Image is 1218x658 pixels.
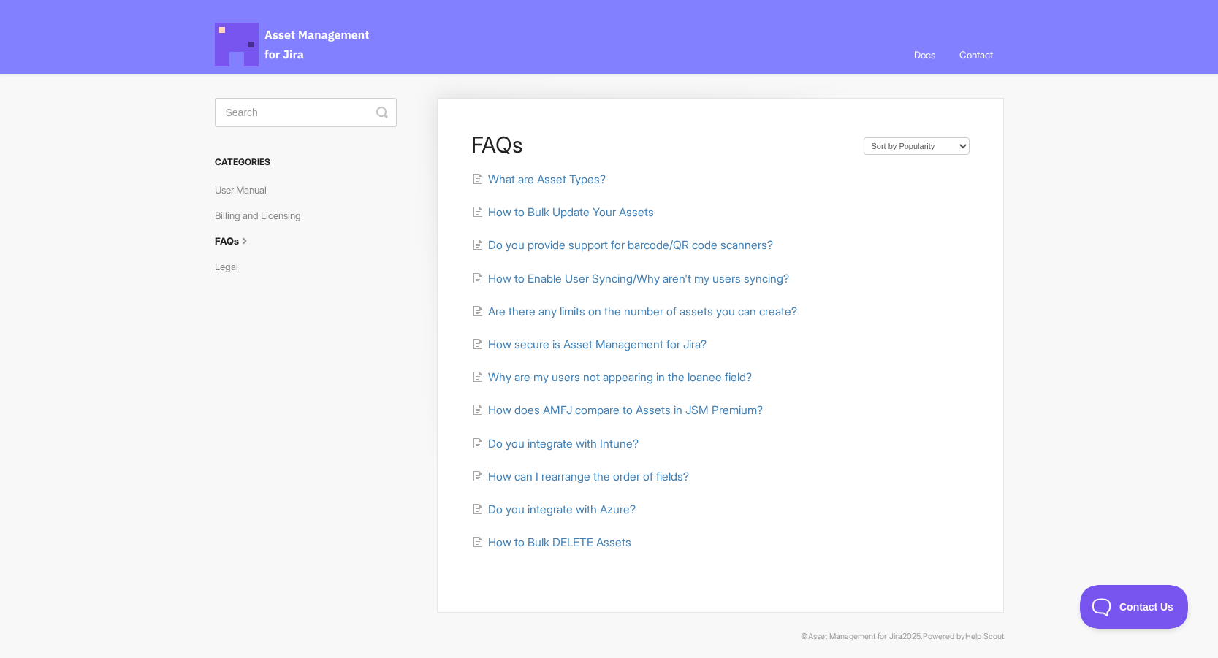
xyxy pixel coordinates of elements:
[488,337,707,351] span: How secure is Asset Management for Jira?
[472,502,636,516] a: Do you integrate with Azure?
[215,255,249,278] a: Legal
[488,238,773,252] span: Do you provide support for barcode/QR code scanners?
[472,205,654,219] a: How to Bulk Update Your Assets
[472,305,797,318] a: Are there any limits on the number of assets you can create?
[488,272,789,286] span: How to Enable User Syncing/Why aren't my users syncing?
[1080,585,1189,629] iframe: Toggle Customer Support
[472,437,639,451] a: Do you integrate with Intune?
[948,35,1004,74] a: Contact
[215,630,1004,643] p: © 2025.
[472,470,689,483] a: How can I rearrange the order of fields?
[472,172,606,186] a: What are Asset Types?
[808,632,902,641] a: Asset Management for Jira
[488,370,752,384] span: Why are my users not appearing in the loanee field?
[215,23,371,66] span: Asset Management for Jira Docs
[488,502,636,516] span: Do you integrate with Azure?
[472,238,773,252] a: Do you provide support for barcode/QR code scanners?
[215,229,263,253] a: FAQs
[215,149,397,175] h3: Categories
[472,370,752,384] a: Why are my users not appearing in the loanee field?
[472,535,631,549] a: How to Bulk DELETE Assets
[488,205,654,219] span: How to Bulk Update Your Assets
[488,305,797,318] span: Are there any limits on the number of assets you can create?
[903,35,946,74] a: Docs
[471,131,848,158] h1: FAQs
[488,437,639,451] span: Do you integrate with Intune?
[965,632,1004,641] a: Help Scout
[488,470,689,483] span: How can I rearrange the order of fields?
[488,535,631,549] span: How to Bulk DELETE Assets
[215,178,278,202] a: User Manual
[472,403,763,417] a: How does AMFJ compare to Assets in JSM Premium?
[215,98,397,127] input: Search
[488,403,763,417] span: How does AMFJ compare to Assets in JSM Premium?
[472,337,707,351] a: How secure is Asset Management for Jira?
[864,137,970,155] select: Page reloads on selection
[215,204,312,227] a: Billing and Licensing
[488,172,606,186] span: What are Asset Types?
[472,272,789,286] a: How to Enable User Syncing/Why aren't my users syncing?
[923,632,1004,641] span: Powered by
